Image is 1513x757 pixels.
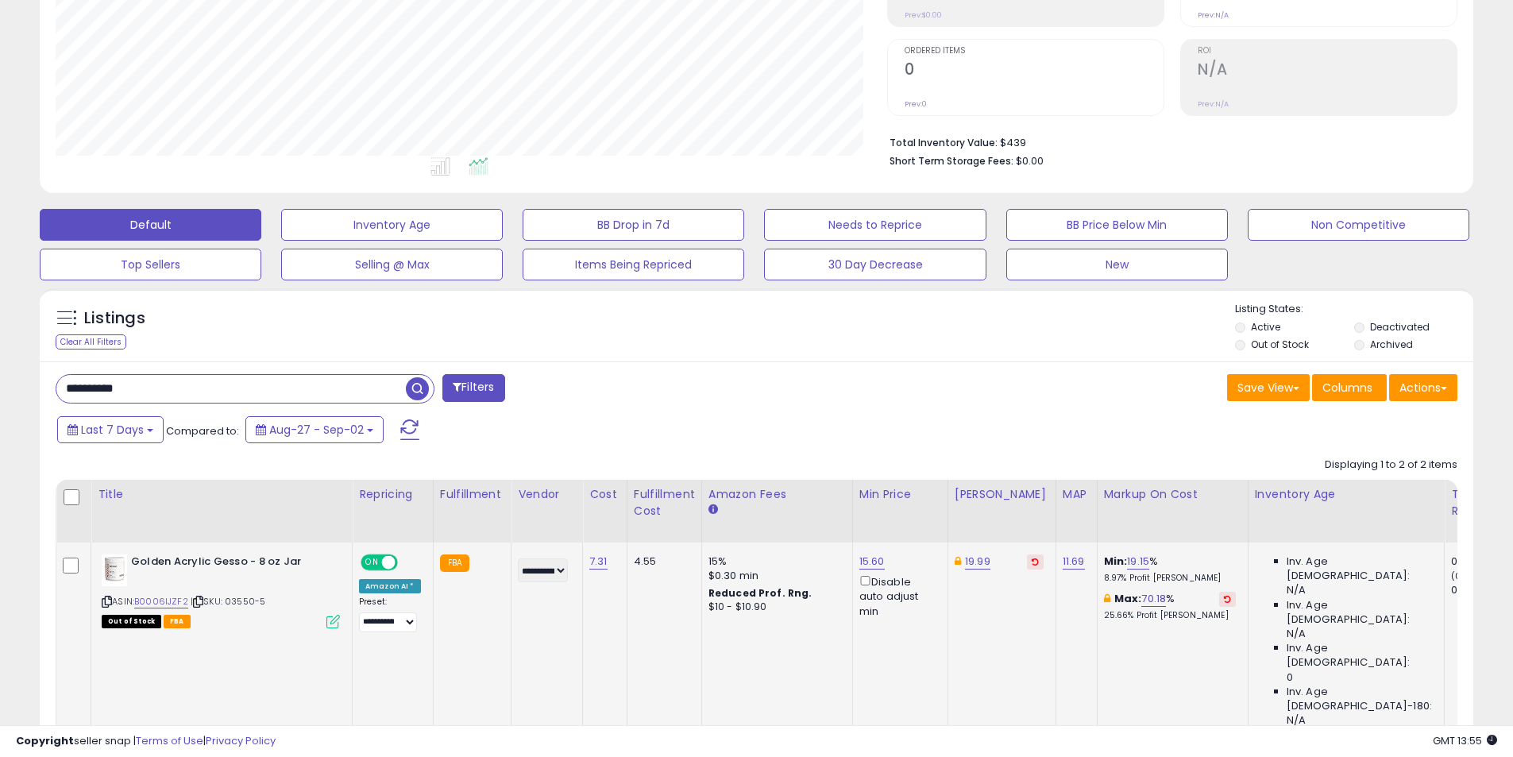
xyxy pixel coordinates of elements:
[362,556,382,570] span: ON
[281,209,503,241] button: Inventory Age
[589,486,620,503] div: Cost
[1433,733,1497,748] span: 2025-09-12 13:55 GMT
[905,60,1164,82] h2: 0
[1322,380,1372,396] span: Columns
[764,249,986,280] button: 30 Day Decrease
[102,554,127,586] img: 31OGxHgJdNL._SL40_.jpg
[440,554,469,572] small: FBA
[1104,573,1236,584] p: 8.97% Profit [PERSON_NAME]
[708,569,840,583] div: $0.30 min
[269,422,364,438] span: Aug-27 - Sep-02
[1235,302,1473,317] p: Listing States:
[1104,486,1241,503] div: Markup on Cost
[589,554,608,570] a: 7.31
[708,503,718,517] small: Amazon Fees.
[206,733,276,748] a: Privacy Policy
[102,554,340,627] div: ASIN:
[442,374,504,402] button: Filters
[1255,486,1438,503] div: Inventory Age
[905,47,1164,56] span: Ordered Items
[359,579,421,593] div: Amazon AI *
[98,486,345,503] div: Title
[634,486,695,519] div: Fulfillment Cost
[1006,249,1228,280] button: New
[1287,598,1432,627] span: Inv. Age [DEMOGRAPHIC_DATA]:
[1248,209,1469,241] button: Non Competitive
[40,209,261,241] button: Default
[1198,60,1457,82] h2: N/A
[1251,320,1280,334] label: Active
[1198,10,1229,20] small: Prev: N/A
[511,480,583,543] th: CSV column name: cust_attr_2_Vendor
[57,416,164,443] button: Last 7 Days
[965,554,990,570] a: 19.99
[1141,591,1166,607] a: 70.18
[859,573,936,619] div: Disable auto adjust min
[764,209,986,241] button: Needs to Reprice
[245,416,384,443] button: Aug-27 - Sep-02
[1287,583,1306,597] span: N/A
[955,486,1049,503] div: [PERSON_NAME]
[1016,153,1044,168] span: $0.00
[1389,374,1457,401] button: Actions
[1198,99,1229,109] small: Prev: N/A
[102,615,161,628] span: All listings that are currently out of stock and unavailable for purchase on Amazon
[164,615,191,628] span: FBA
[890,154,1013,168] b: Short Term Storage Fees:
[518,486,576,503] div: Vendor
[359,486,426,503] div: Repricing
[440,486,504,503] div: Fulfillment
[634,554,689,569] div: 4.55
[84,307,145,330] h5: Listings
[859,554,885,570] a: 15.60
[905,10,942,20] small: Prev: $0.00
[708,586,812,600] b: Reduced Prof. Rng.
[905,99,927,109] small: Prev: 0
[1287,627,1306,641] span: N/A
[281,249,503,280] button: Selling @ Max
[1287,641,1432,670] span: Inv. Age [DEMOGRAPHIC_DATA]:
[890,136,998,149] b: Total Inventory Value:
[396,556,421,570] span: OFF
[1370,320,1430,334] label: Deactivated
[1104,610,1236,621] p: 25.66% Profit [PERSON_NAME]
[1370,338,1413,351] label: Archived
[708,486,846,503] div: Amazon Fees
[56,334,126,350] div: Clear All Filters
[1325,458,1457,473] div: Displaying 1 to 2 of 2 items
[1227,374,1310,401] button: Save View
[1114,591,1142,606] b: Max:
[166,423,239,438] span: Compared to:
[1006,209,1228,241] button: BB Price Below Min
[16,733,74,748] strong: Copyright
[40,249,261,280] button: Top Sellers
[136,733,203,748] a: Terms of Use
[1198,47,1457,56] span: ROI
[191,595,265,608] span: | SKU: 03550-5
[1063,486,1090,503] div: MAP
[1104,554,1236,584] div: %
[131,554,324,574] b: Golden Acrylic Gesso - 8 oz Jar
[1127,554,1149,570] a: 19.15
[1312,374,1387,401] button: Columns
[1451,570,1473,582] small: (0%)
[81,422,144,438] span: Last 7 Days
[890,132,1445,151] li: $439
[1104,554,1128,569] b: Min:
[708,554,840,569] div: 15%
[1104,592,1236,621] div: %
[1287,554,1432,583] span: Inv. Age [DEMOGRAPHIC_DATA]:
[134,595,188,608] a: B0006IJZF2
[1287,685,1432,713] span: Inv. Age [DEMOGRAPHIC_DATA]-180:
[708,601,840,614] div: $10 - $10.90
[1063,554,1085,570] a: 11.69
[523,249,744,280] button: Items Being Repriced
[1451,486,1509,519] div: Total Rev.
[359,597,421,632] div: Preset:
[1287,670,1293,685] span: 0
[16,734,276,749] div: seller snap | |
[859,486,941,503] div: Min Price
[1097,480,1248,543] th: The percentage added to the cost of goods (COGS) that forms the calculator for Min & Max prices.
[1251,338,1309,351] label: Out of Stock
[523,209,744,241] button: BB Drop in 7d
